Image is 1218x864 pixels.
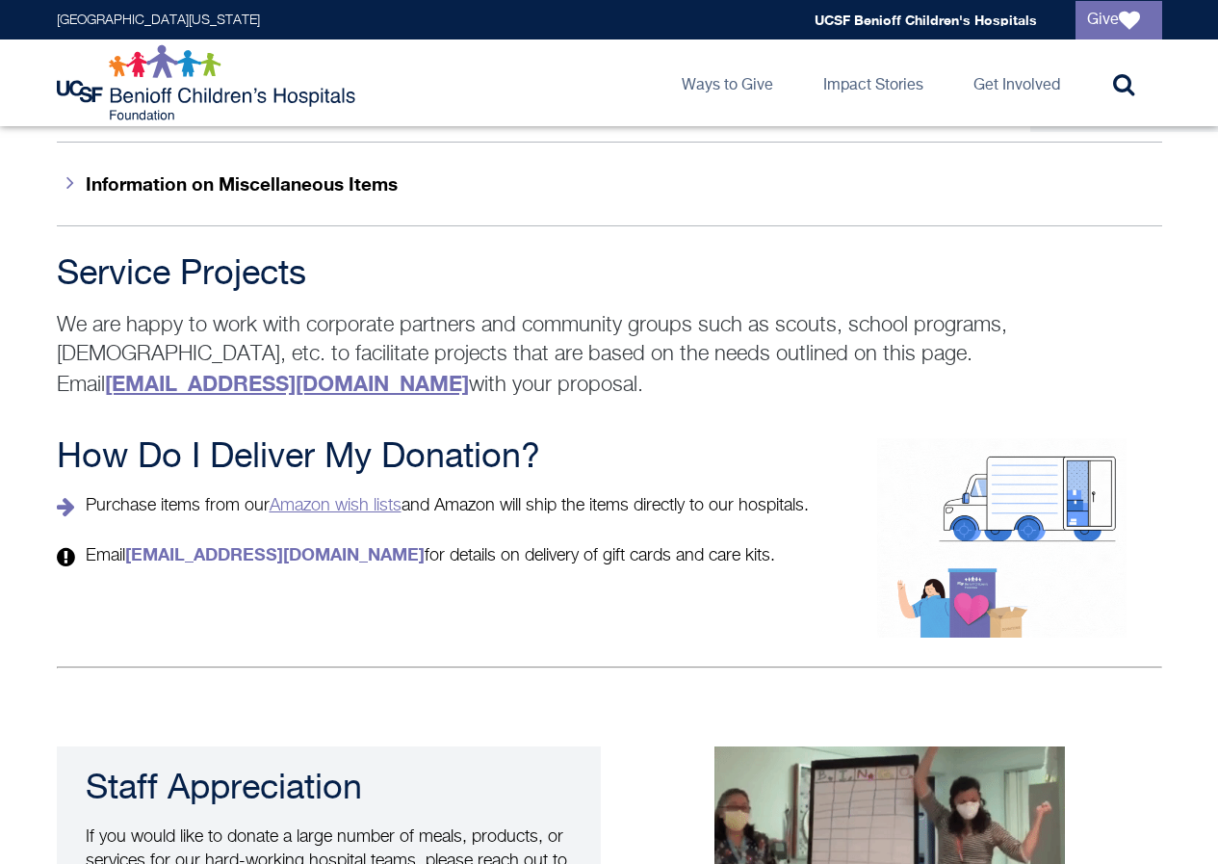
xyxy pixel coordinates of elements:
a: UCSF Benioff Children's Hospitals [815,12,1037,28]
h2: Service Projects [57,255,1162,294]
p: We are happy to work with corporate partners and community groups such as scouts, school programs... [57,311,1162,400]
a: Give [1075,1,1162,39]
p: Email for details on delivery of gift cards and care kits. [57,542,825,568]
h2: How Do I Deliver My Donation? [57,438,825,477]
p: Purchase items from our and Amazon will ship the items directly to our hospitals. [57,494,825,518]
a: [GEOGRAPHIC_DATA][US_STATE] [57,13,260,27]
a: [EMAIL_ADDRESS][DOMAIN_NAME] [125,543,425,564]
strong: [EMAIL_ADDRESS][DOMAIN_NAME] [105,371,469,396]
button: Information on Miscellaneous Items [57,142,1162,225]
a: Impact Stories [808,39,939,126]
h3: Staff Appreciation [86,770,572,808]
a: Ways to Give [666,39,789,126]
a: Amazon wish lists [270,497,402,514]
img: Logo for UCSF Benioff Children's Hospitals Foundation [57,44,360,121]
a: Get Involved [958,39,1075,126]
img: How do I deliver my donations? [877,438,1127,638]
a: [EMAIL_ADDRESS][DOMAIN_NAME] [105,375,469,396]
